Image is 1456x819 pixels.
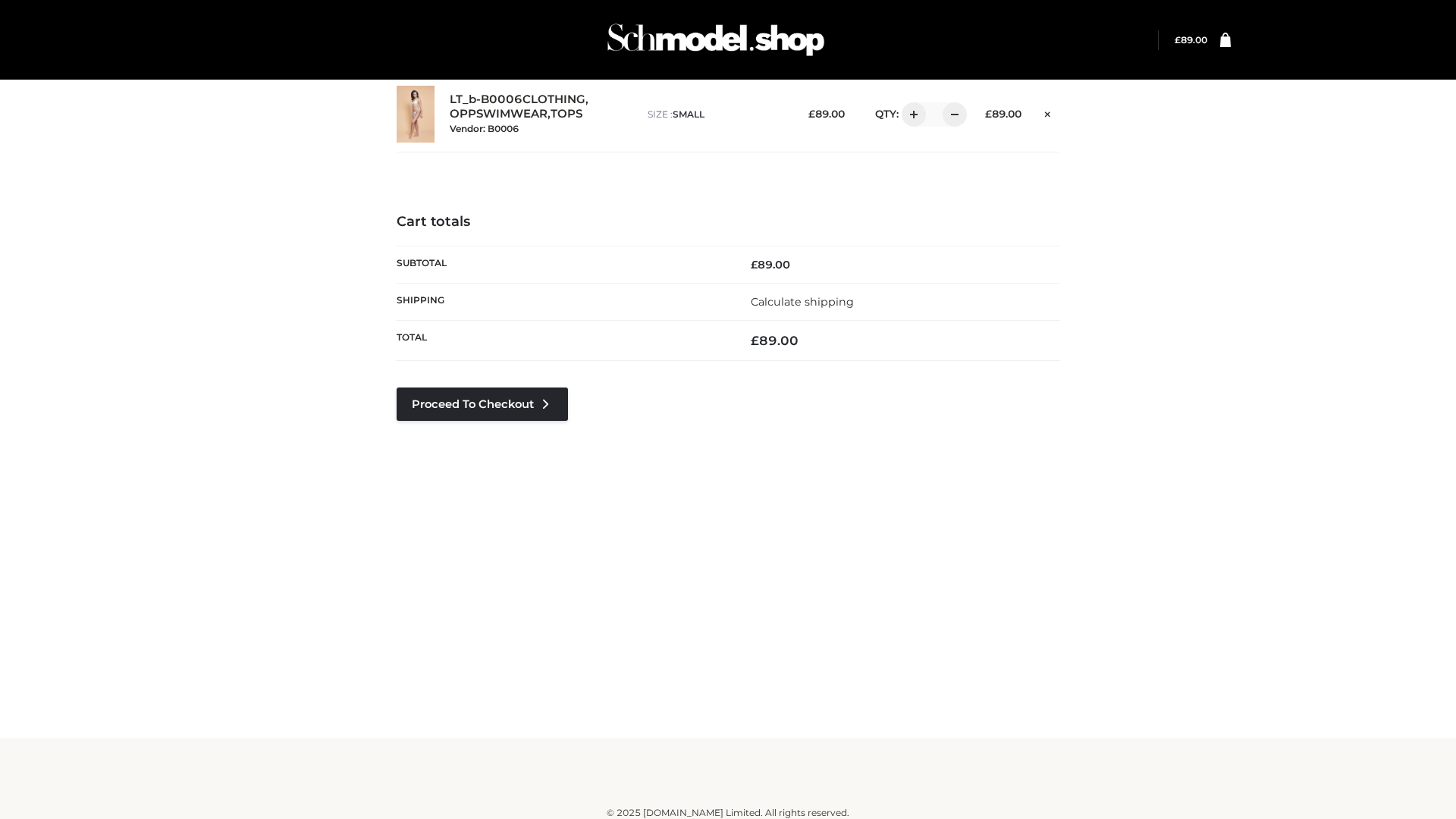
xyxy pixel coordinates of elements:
[751,258,758,271] span: £
[397,388,568,421] a: Proceed to Checkout
[808,108,815,120] span: £
[602,10,830,70] img: Schmodel Admin 964
[648,108,785,121] p: size :
[397,86,435,143] img: LT_b-B0006 - SMALL
[551,107,582,121] a: TOPS
[751,333,799,348] bdi: 89.00
[1175,34,1181,45] span: £
[860,102,962,127] div: QTY:
[751,333,759,348] span: £
[450,123,519,134] small: Vendor: B0006
[397,246,728,283] th: Subtotal
[397,283,728,320] th: Shipping
[397,321,728,361] th: Total
[751,295,854,309] a: Calculate shipping
[808,108,845,120] bdi: 89.00
[751,258,790,271] bdi: 89.00
[450,93,522,107] a: LT_b-B0006
[1175,34,1207,45] a: £89.00
[673,108,704,120] span: SMALL
[1037,102,1059,122] a: Remove this item
[450,93,632,135] div: , ,
[397,214,1059,231] h4: Cart totals
[985,108,992,120] span: £
[450,107,548,121] a: OPPSWIMWEAR
[1175,34,1207,45] bdi: 89.00
[522,93,585,107] a: CLOTHING
[985,108,1021,120] bdi: 89.00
